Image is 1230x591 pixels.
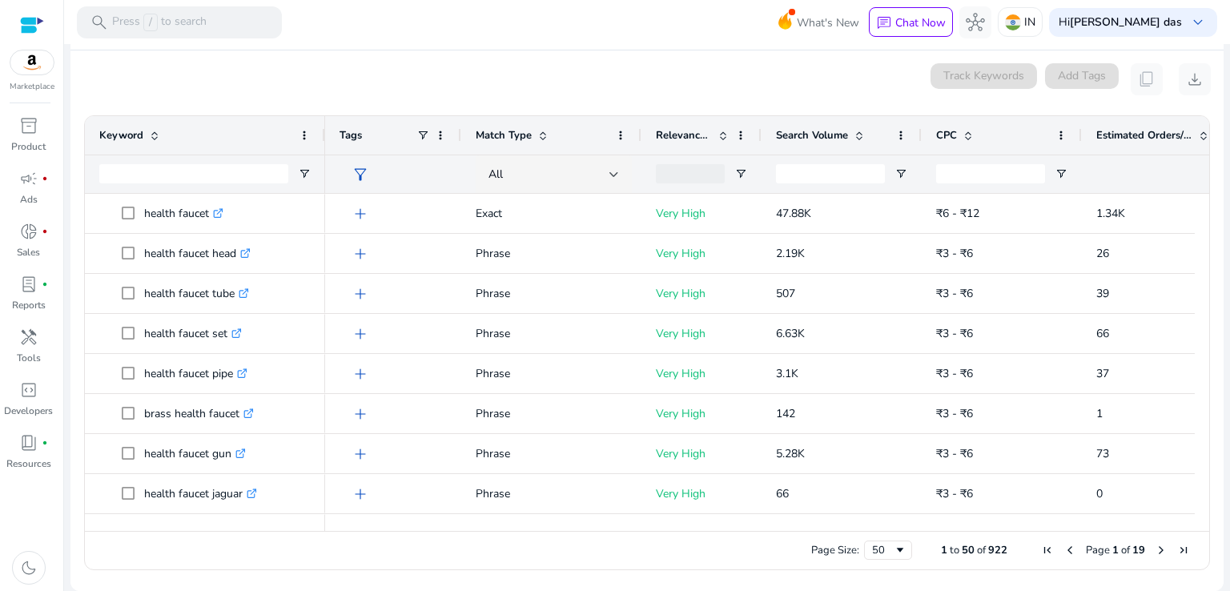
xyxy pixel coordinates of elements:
[966,13,985,32] span: hub
[1096,128,1192,143] span: Estimated Orders/Month
[656,237,747,270] p: Very High
[656,317,747,350] p: Very High
[476,357,627,390] p: Phrase
[1177,544,1190,557] div: Last Page
[1096,486,1103,501] span: 0
[876,15,892,31] span: chat
[936,326,973,341] span: ₹3 - ₹6
[351,244,370,263] span: add
[476,437,627,470] p: Phrase
[1185,70,1204,89] span: download
[776,286,795,301] span: 507
[936,164,1045,183] input: CPC Filter Input
[894,167,907,180] button: Open Filter Menu
[144,237,251,270] p: health faucet head
[869,7,953,38] button: chatChat Now
[776,206,811,221] span: 47.88K
[476,128,532,143] span: Match Type
[112,14,207,31] p: Press to search
[1112,543,1119,557] span: 1
[476,237,627,270] p: Phrase
[20,192,38,207] p: Ads
[11,139,46,154] p: Product
[776,486,789,501] span: 66
[12,298,46,312] p: Reports
[1096,366,1109,381] span: 37
[936,406,973,421] span: ₹3 - ₹6
[1179,63,1211,95] button: download
[351,364,370,384] span: add
[17,351,41,365] p: Tools
[776,164,885,183] input: Search Volume Filter Input
[776,446,805,461] span: 5.28K
[42,228,48,235] span: fiber_manual_record
[143,14,158,31] span: /
[19,380,38,400] span: code_blocks
[144,437,246,470] p: health faucet gun
[962,543,975,557] span: 50
[1096,326,1109,341] span: 66
[936,366,973,381] span: ₹3 - ₹6
[936,486,973,501] span: ₹3 - ₹6
[864,541,912,560] div: Page Size
[144,317,242,350] p: health faucet set
[656,197,747,230] p: Very High
[776,406,795,421] span: 142
[1059,17,1182,28] p: Hi
[6,456,51,471] p: Resources
[476,477,627,510] p: Phrase
[1096,446,1109,461] span: 73
[19,116,38,135] span: inventory_2
[10,81,54,93] p: Marketplace
[950,543,959,557] span: to
[19,433,38,452] span: book_4
[941,543,947,557] span: 1
[776,246,805,261] span: 2.19K
[1188,13,1208,32] span: keyboard_arrow_down
[351,284,370,304] span: add
[797,9,859,37] span: What's New
[1121,543,1130,557] span: of
[1070,14,1182,30] b: [PERSON_NAME] das
[811,543,859,557] div: Page Size:
[144,197,223,230] p: health faucet
[4,404,53,418] p: Developers
[90,13,109,32] span: search
[776,326,805,341] span: 6.63K
[1063,544,1076,557] div: Previous Page
[872,543,894,557] div: 50
[144,477,257,510] p: health faucet jaguar
[19,169,38,188] span: campaign
[42,175,48,182] span: fiber_manual_record
[351,444,370,464] span: add
[1155,544,1168,557] div: Next Page
[351,404,370,424] span: add
[936,446,973,461] span: ₹3 - ₹6
[656,128,712,143] span: Relevance Score
[776,366,798,381] span: 3.1K
[99,164,288,183] input: Keyword Filter Input
[734,167,747,180] button: Open Filter Menu
[936,206,979,221] span: ₹6 - ₹12
[298,167,311,180] button: Open Filter Menu
[10,50,54,74] img: amazon.svg
[936,128,957,143] span: CPC
[1096,286,1109,301] span: 39
[340,128,362,143] span: Tags
[351,324,370,344] span: add
[99,128,143,143] span: Keyword
[895,15,946,30] p: Chat Now
[656,277,747,310] p: Very High
[144,397,254,430] p: brass health faucet
[656,437,747,470] p: Very High
[144,357,247,390] p: health faucet pipe
[19,275,38,294] span: lab_profile
[17,245,40,259] p: Sales
[476,317,627,350] p: Phrase
[977,543,986,557] span: of
[144,277,249,310] p: health faucet tube
[1096,246,1109,261] span: 26
[351,165,370,184] span: filter_alt
[42,281,48,287] span: fiber_manual_record
[19,558,38,577] span: dark_mode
